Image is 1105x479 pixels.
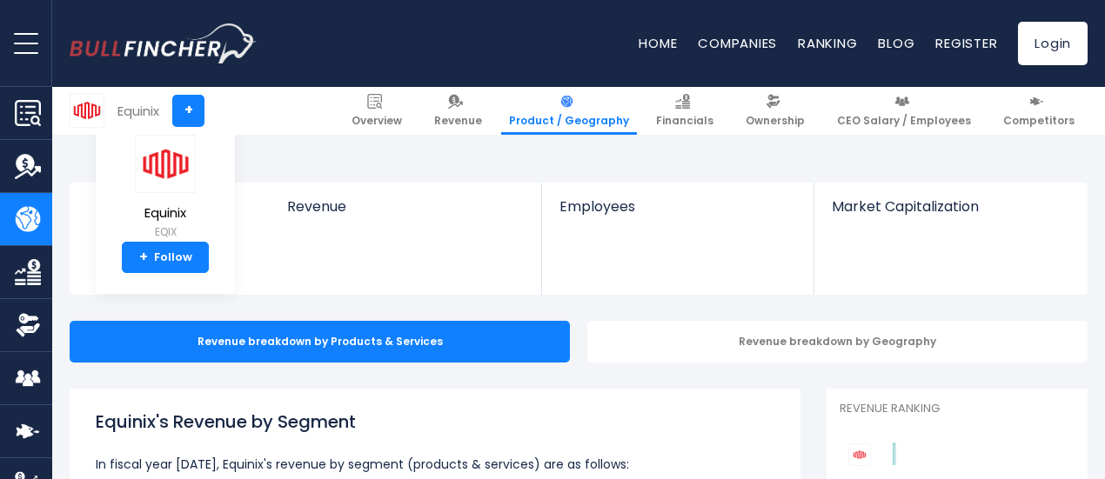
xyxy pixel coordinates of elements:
a: + [172,95,204,127]
a: Companies [698,34,777,52]
span: CEO Salary / Employees [837,114,971,128]
img: EQIX logo [70,94,104,127]
p: Revenue Ranking [840,402,1075,416]
span: Overview [352,114,402,128]
span: Product / Geography [509,114,629,128]
a: Overview [344,87,410,135]
a: Financials [648,87,721,135]
a: +Follow [122,242,209,273]
span: Equinix [135,206,196,221]
a: Ownership [738,87,813,135]
a: Employees [542,183,813,244]
a: Ranking [798,34,857,52]
small: EQIX [135,224,196,240]
a: Home [639,34,677,52]
span: Financials [656,114,713,128]
a: Revenue [426,87,490,135]
a: CEO Salary / Employees [829,87,979,135]
div: Equinix [117,101,159,121]
img: bullfincher logo [70,23,257,63]
span: Employees [559,198,795,215]
img: EQIX logo [135,135,196,193]
span: Revenue [287,198,525,215]
a: Login [1018,22,1088,65]
a: Competitors [995,87,1082,135]
h1: Equinix's Revenue by Segment [96,409,774,435]
a: Go to homepage [70,23,257,63]
a: Revenue [270,183,542,244]
a: Market Capitalization [814,183,1086,244]
div: Revenue breakdown by Geography [587,321,1088,363]
strong: + [139,249,148,265]
div: Revenue breakdown by Products & Services [70,321,570,363]
a: Register [935,34,997,52]
img: Equinix competitors logo [848,443,871,466]
span: Revenue [434,114,482,128]
img: Ownership [15,312,41,338]
span: Ownership [746,114,805,128]
a: Equinix EQIX [134,134,197,243]
a: Blog [878,34,914,52]
a: Product / Geography [501,87,637,135]
p: In fiscal year [DATE], Equinix's revenue by segment (products & services) are as follows: [96,454,774,475]
span: Competitors [1003,114,1075,128]
span: Market Capitalization [832,198,1068,215]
